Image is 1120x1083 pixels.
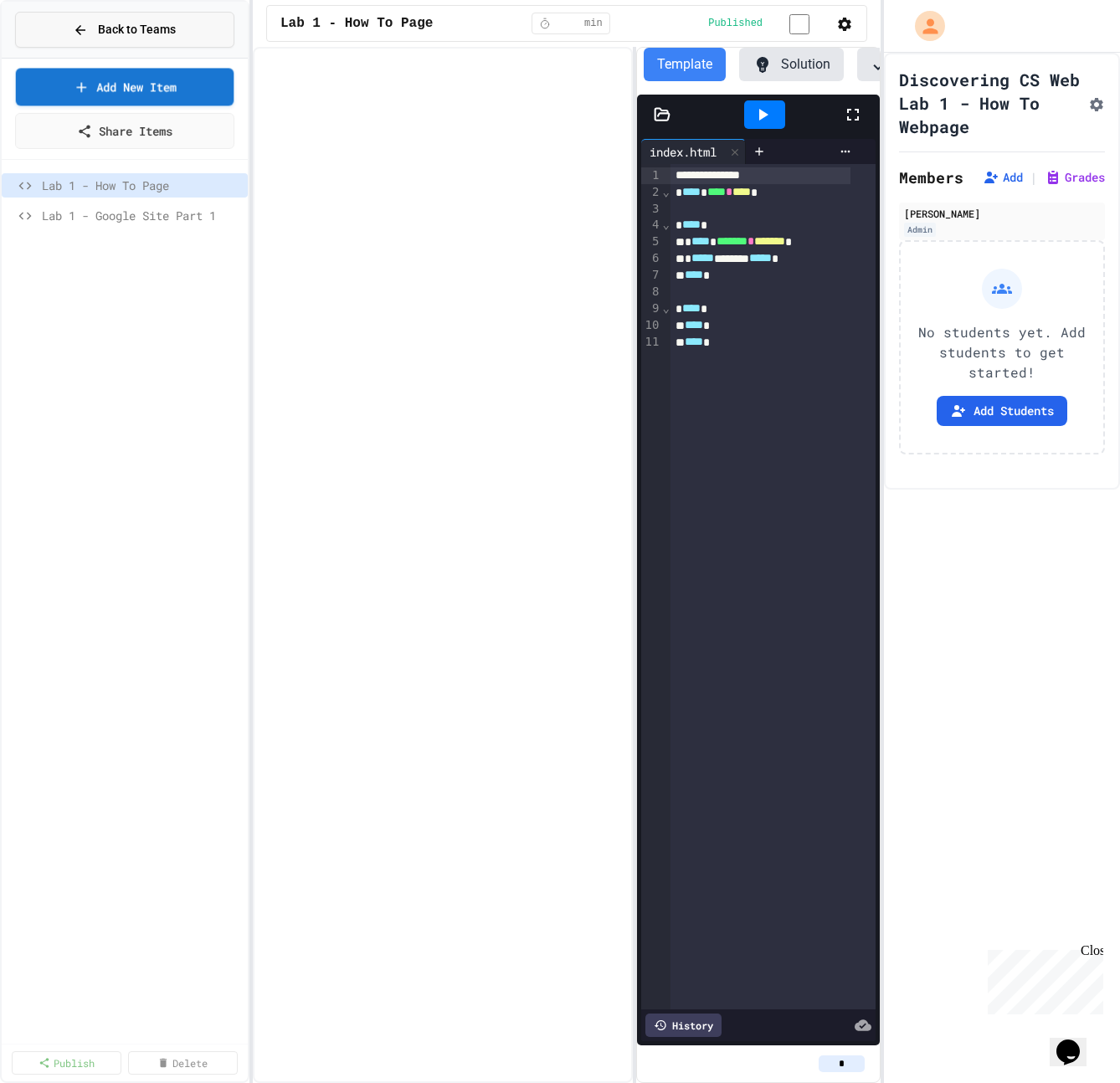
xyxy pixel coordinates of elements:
div: 6 [641,250,662,267]
div: 9 [641,300,662,317]
div: 11 [641,334,662,351]
iframe: chat widget [1050,1016,1103,1066]
a: Publish [12,1051,121,1075]
a: Add New Item [16,68,234,105]
h2: Members [899,166,963,189]
div: 3 [641,201,662,218]
div: index.html [641,139,746,164]
button: Assignment Settings [1088,93,1105,113]
div: [PERSON_NAME] [904,206,1100,221]
button: Grades [1045,169,1105,186]
a: Delete [128,1051,238,1075]
span: Lab 1 - How To Page [280,13,433,33]
span: min [584,17,603,30]
button: Solution [739,48,844,81]
div: 5 [641,234,662,250]
button: Template [644,48,726,81]
span: Lab 1 - How To Page [42,177,241,194]
span: Fold line [661,185,670,198]
div: 10 [641,317,662,334]
button: Back to Teams [15,12,234,48]
div: 7 [641,267,662,284]
div: My Account [897,7,949,45]
div: 8 [641,284,662,300]
a: Share Items [15,113,234,149]
div: History [645,1014,722,1037]
h1: Discovering CS Web Lab 1 - How To Webpage [899,68,1081,138]
iframe: chat widget [981,943,1103,1014]
span: Fold line [661,301,670,315]
div: 4 [641,217,662,234]
p: No students yet. Add students to get started! [914,322,1090,382]
span: Lab 1 - Google Site Part 1 [42,207,241,224]
span: | [1030,167,1038,187]
span: Published [708,17,763,30]
div: 2 [641,184,662,201]
div: Chat with us now!Close [7,7,116,106]
span: Fold line [661,218,670,231]
span: Back to Teams [98,21,176,38]
button: Add [983,169,1023,186]
div: index.html [641,143,725,161]
input: publish toggle [769,14,830,34]
button: Add Students [937,396,1067,426]
div: Admin [904,223,936,237]
button: Tests [857,48,944,81]
div: 1 [641,167,662,184]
